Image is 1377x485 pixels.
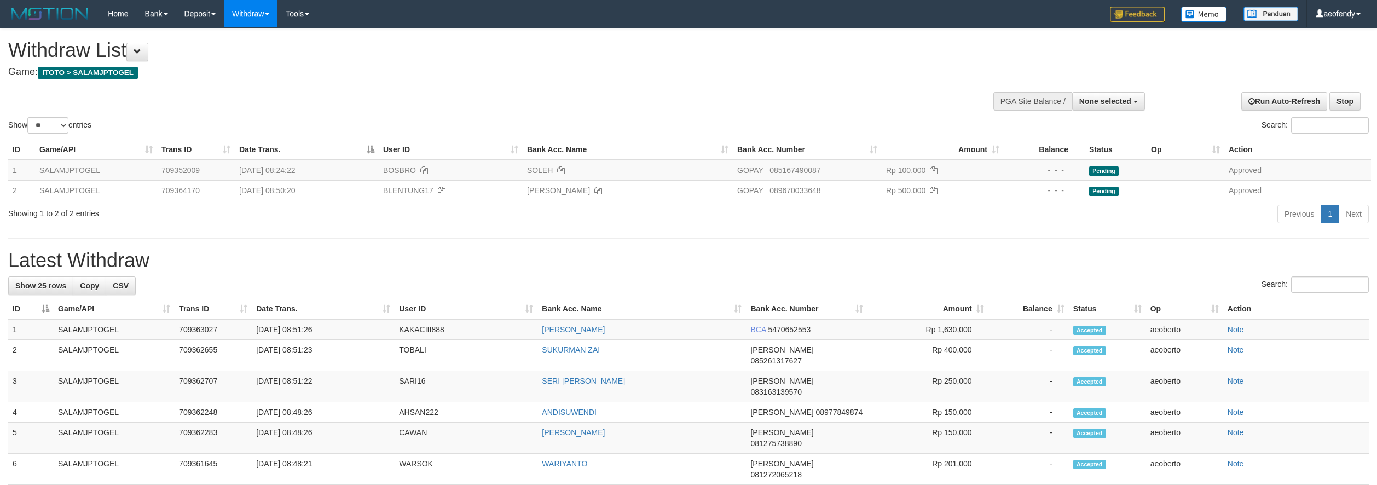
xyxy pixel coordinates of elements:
[383,166,416,175] span: BOSBRO
[1224,140,1371,160] th: Action
[8,160,35,181] td: 1
[750,408,813,417] span: [PERSON_NAME]
[252,340,395,371] td: [DATE] 08:51:23
[8,67,907,78] h4: Game:
[161,186,200,195] span: 709364170
[1224,180,1371,200] td: Approved
[1228,325,1244,334] a: Note
[252,371,395,402] td: [DATE] 08:51:22
[1079,97,1131,106] span: None selected
[1110,7,1165,22] img: Feedback.jpg
[527,166,553,175] a: SOLEH
[768,325,811,334] span: Copy 5470652553 to clipboard
[1073,460,1106,469] span: Accepted
[1243,7,1298,21] img: panduan.png
[379,140,523,160] th: User ID: activate to sort column ascending
[867,454,988,485] td: Rp 201,000
[769,166,820,175] span: Copy 085167490087 to clipboard
[988,402,1069,423] td: -
[542,428,605,437] a: [PERSON_NAME]
[1146,319,1223,340] td: aeoberto
[1089,166,1119,176] span: Pending
[523,140,733,160] th: Bank Acc. Name: activate to sort column ascending
[542,408,597,417] a: ANDISUWENDI
[1008,185,1080,196] div: - - -
[54,402,175,423] td: SALAMJPTOGEL
[750,325,766,334] span: BCA
[8,319,54,340] td: 1
[527,186,590,195] a: [PERSON_NAME]
[1073,346,1106,355] span: Accepted
[8,250,1369,272] h1: Latest Withdraw
[8,180,35,200] td: 2
[80,281,99,290] span: Copy
[383,186,433,195] span: BLENTUNG17
[8,117,91,134] label: Show entries
[1073,429,1106,438] span: Accepted
[1072,92,1145,111] button: None selected
[1085,140,1147,160] th: Status
[1146,454,1223,485] td: aeoberto
[27,117,68,134] select: Showentries
[1228,459,1244,468] a: Note
[54,454,175,485] td: SALAMJPTOGEL
[988,454,1069,485] td: -
[252,319,395,340] td: [DATE] 08:51:26
[1146,423,1223,454] td: aeoberto
[988,371,1069,402] td: -
[395,371,537,402] td: SARI16
[106,276,136,295] a: CSV
[175,454,252,485] td: 709361645
[1228,428,1244,437] a: Note
[175,319,252,340] td: 709363027
[1146,299,1223,319] th: Op: activate to sort column ascending
[867,340,988,371] td: Rp 400,000
[252,299,395,319] th: Date Trans.: activate to sort column ascending
[750,470,801,479] span: Copy 081272065218 to clipboard
[113,281,129,290] span: CSV
[54,371,175,402] td: SALAMJPTOGEL
[235,140,379,160] th: Date Trans.: activate to sort column descending
[988,340,1069,371] td: -
[988,299,1069,319] th: Balance: activate to sort column ascending
[8,5,91,22] img: MOTION_logo.png
[175,402,252,423] td: 709362248
[8,371,54,402] td: 3
[175,340,252,371] td: 709362655
[993,92,1072,111] div: PGA Site Balance /
[737,186,763,195] span: GOPAY
[395,423,537,454] td: CAWAN
[175,299,252,319] th: Trans ID: activate to sort column ascending
[161,166,200,175] span: 709352009
[35,140,157,160] th: Game/API: activate to sort column ascending
[8,276,73,295] a: Show 25 rows
[395,402,537,423] td: AHSAN222
[1073,326,1106,335] span: Accepted
[882,140,1004,160] th: Amount: activate to sort column ascending
[886,186,925,195] span: Rp 500.000
[750,459,813,468] span: [PERSON_NAME]
[867,371,988,402] td: Rp 250,000
[157,140,235,160] th: Trans ID: activate to sort column ascending
[252,454,395,485] td: [DATE] 08:48:21
[1146,371,1223,402] td: aeoberto
[395,319,537,340] td: KAKACIII888
[867,299,988,319] th: Amount: activate to sort column ascending
[73,276,106,295] a: Copy
[769,186,820,195] span: Copy 089670033648 to clipboard
[733,140,882,160] th: Bank Acc. Number: activate to sort column ascending
[54,319,175,340] td: SALAMJPTOGEL
[1008,165,1080,176] div: - - -
[8,140,35,160] th: ID
[175,371,252,402] td: 709362707
[1277,205,1321,223] a: Previous
[750,345,813,354] span: [PERSON_NAME]
[750,377,813,385] span: [PERSON_NAME]
[54,340,175,371] td: SALAMJPTOGEL
[737,166,763,175] span: GOPAY
[8,39,907,61] h1: Withdraw List
[867,319,988,340] td: Rp 1,630,000
[867,402,988,423] td: Rp 150,000
[1147,140,1224,160] th: Op: activate to sort column ascending
[1228,345,1244,354] a: Note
